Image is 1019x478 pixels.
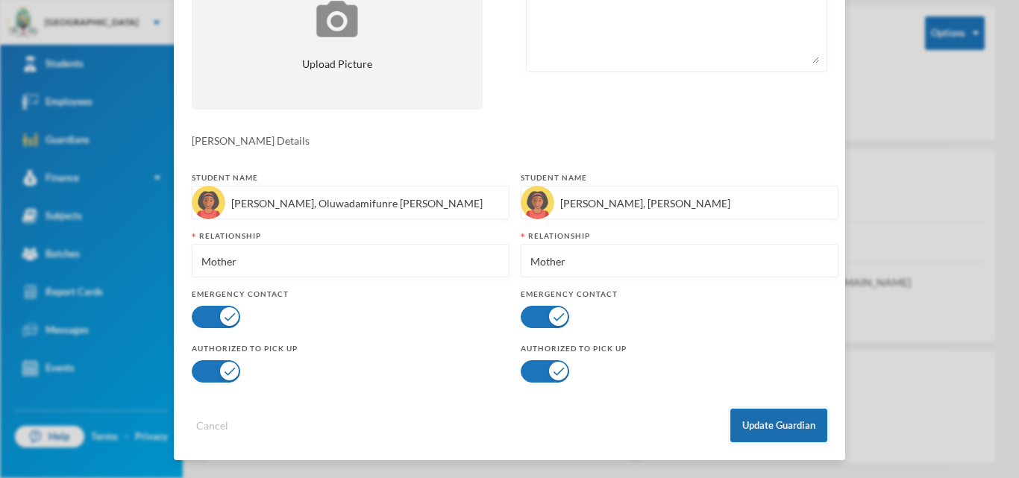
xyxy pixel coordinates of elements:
input: eg: Mother, Father, Uncle, Aunt [200,245,501,278]
img: STUDENT [521,186,554,219]
img: STUDENT [192,186,225,219]
div: Authorized to pick up [192,343,509,354]
div: Emergency Contact [192,289,509,300]
div: [PERSON_NAME] Details [192,133,827,148]
button: Update Guardian [730,409,827,442]
span: Upload Picture [302,56,372,72]
div: Relationship [521,230,838,242]
div: Authorized to pick up [521,343,838,354]
input: eg: Mother, Father, Uncle, Aunt [529,245,830,278]
div: Student Name [521,172,838,183]
div: Relationship [192,230,509,242]
button: Cancel [192,417,233,434]
div: Student Name [192,172,509,183]
div: Emergency Contact [521,289,838,300]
